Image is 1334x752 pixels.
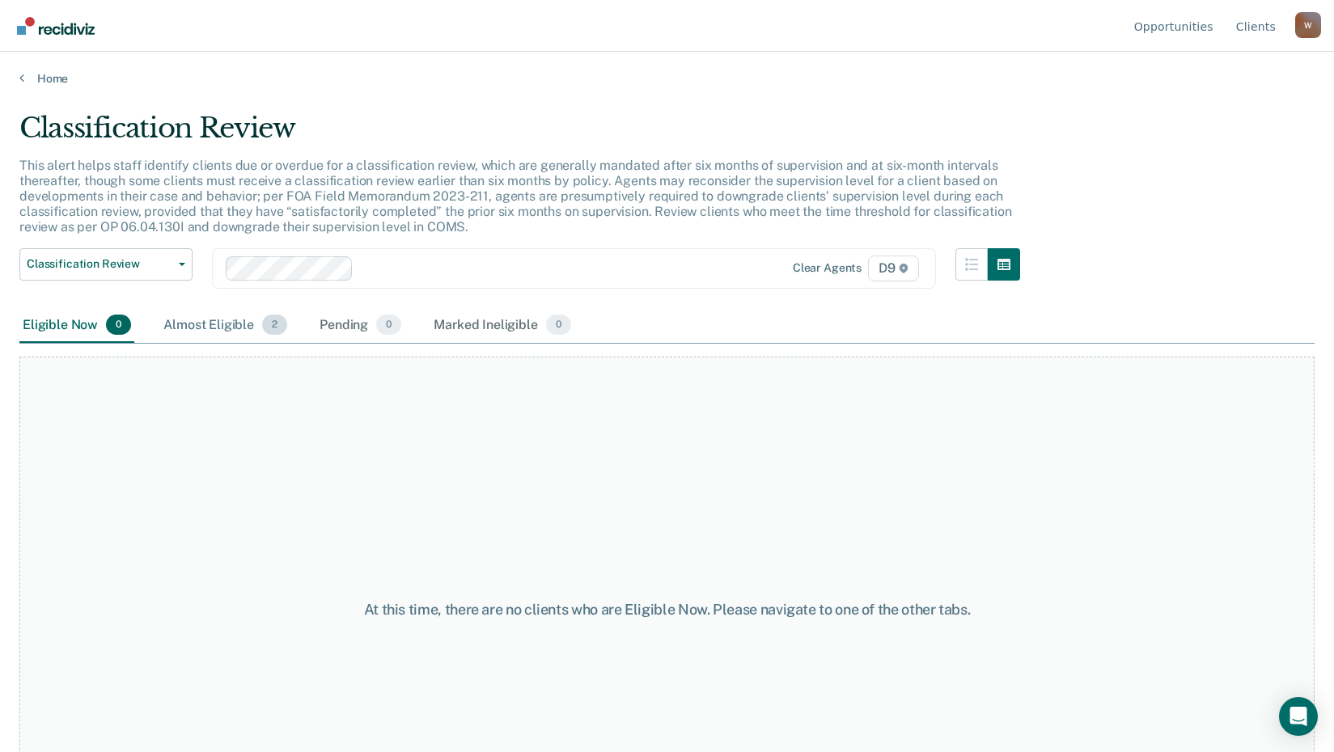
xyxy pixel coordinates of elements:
[27,257,172,271] span: Classification Review
[1295,12,1321,38] button: Profile dropdown button
[1295,12,1321,38] div: W
[430,308,574,344] div: Marked Ineligible0
[316,308,404,344] div: Pending0
[262,315,287,336] span: 2
[17,17,95,35] img: Recidiviz
[868,256,919,281] span: D9
[344,601,991,619] div: At this time, there are no clients who are Eligible Now. Please navigate to one of the other tabs.
[160,308,290,344] div: Almost Eligible2
[19,308,134,344] div: Eligible Now0
[793,261,862,275] div: Clear agents
[19,158,1011,235] p: This alert helps staff identify clients due or overdue for a classification review, which are gen...
[106,315,131,336] span: 0
[376,315,401,336] span: 0
[19,71,1315,86] a: Home
[546,315,571,336] span: 0
[1279,697,1318,736] div: Open Intercom Messenger
[19,248,193,281] button: Classification Review
[19,112,1020,158] div: Classification Review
